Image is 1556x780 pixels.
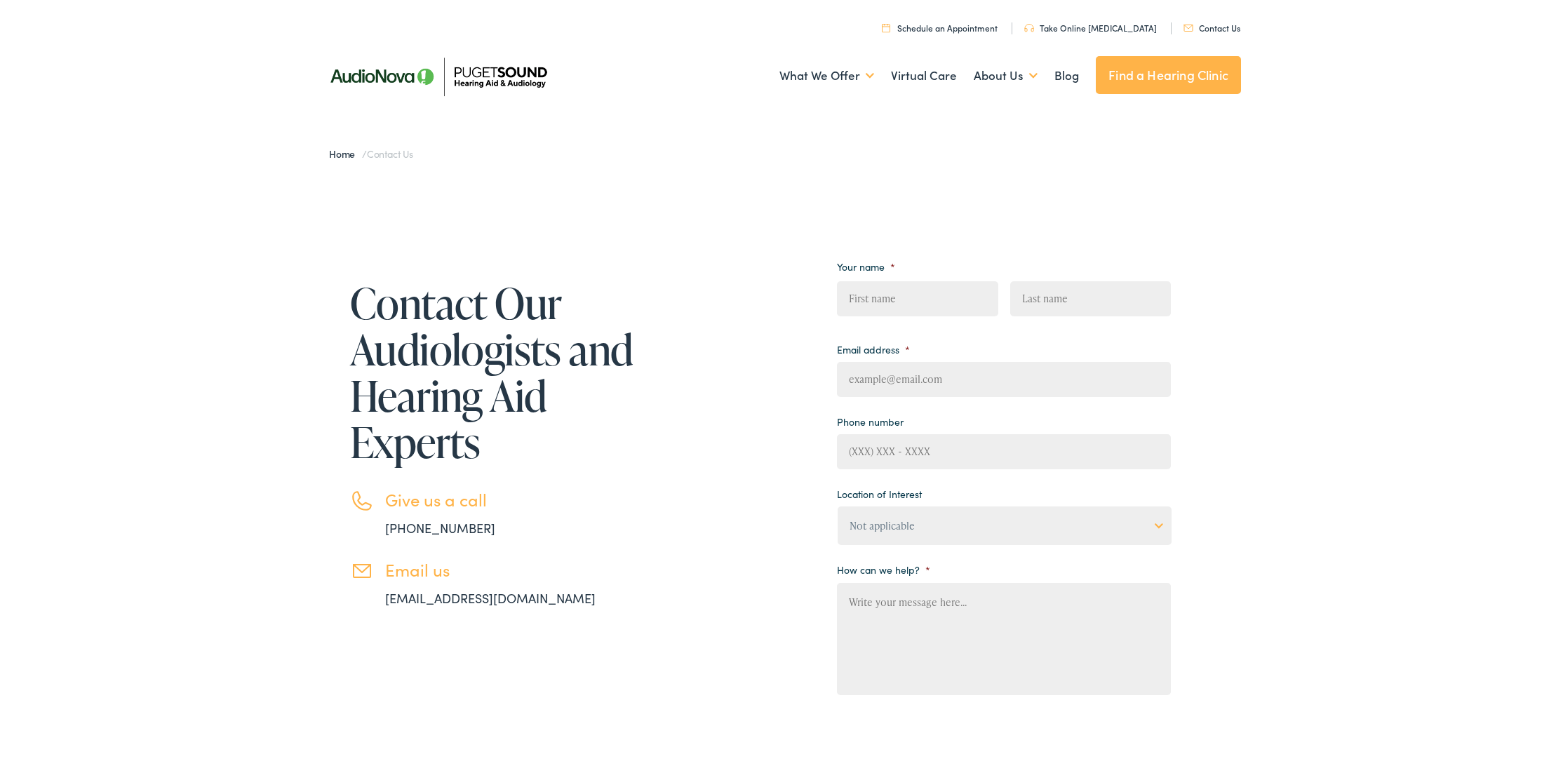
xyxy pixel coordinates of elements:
label: Location of Interest [837,487,922,500]
a: Home [329,147,362,161]
label: Phone number [837,415,904,428]
a: About Us [974,50,1038,102]
a: Schedule an Appointment [882,22,998,34]
label: Your name [837,260,895,273]
a: Blog [1054,50,1079,102]
a: What We Offer [779,50,874,102]
a: [EMAIL_ADDRESS][DOMAIN_NAME] [385,589,596,607]
span: Contact Us [367,147,413,161]
input: First name [837,281,998,316]
iframe: reCAPTCHA [837,713,1050,768]
img: utility icon [1024,24,1034,32]
a: Take Online [MEDICAL_DATA] [1024,22,1157,34]
h3: Email us [385,560,638,580]
img: utility icon [1183,25,1193,32]
label: How can we help? [837,563,930,576]
input: example@email.com [837,362,1171,397]
input: Last name [1010,281,1171,316]
a: Contact Us [1183,22,1240,34]
a: Virtual Care [891,50,957,102]
label: Email address [837,343,910,356]
a: Find a Hearing Clinic [1096,56,1241,94]
a: [PHONE_NUMBER] [385,519,495,537]
img: utility icon [882,23,890,32]
input: (XXX) XXX - XXXX [837,434,1171,469]
h1: Contact Our Audiologists and Hearing Aid Experts [350,280,638,465]
h3: Give us a call [385,490,638,510]
span: / [329,147,413,161]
